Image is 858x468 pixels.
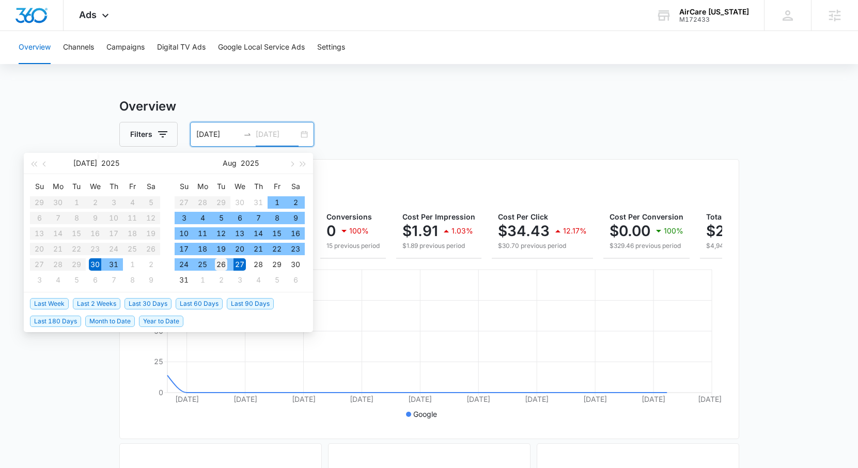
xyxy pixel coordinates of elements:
p: 100% [349,227,369,235]
tspan: 0 [159,388,163,397]
button: Settings [317,31,345,64]
span: Last 60 Days [176,298,223,309]
button: 2025 [241,153,259,174]
div: 7 [107,274,120,286]
span: Last 180 Days [30,316,81,327]
td: 2025-08-04 [193,210,212,226]
div: 29 [271,258,283,271]
td: 2025-08-01 [268,195,286,210]
div: 9 [145,274,157,286]
p: $34.43 [498,223,550,239]
td: 2025-08-24 [175,257,193,272]
td: 2025-08-09 [286,210,305,226]
span: Total Spend [706,212,748,221]
td: 2025-08-16 [286,226,305,241]
p: $329.46 previous period [610,241,683,251]
th: Tu [67,178,86,195]
tspan: [DATE] [642,395,665,403]
td: 2025-08-23 [286,241,305,257]
div: 24 [178,258,190,271]
th: Fr [268,178,286,195]
div: 1 [126,258,138,271]
button: [DATE] [73,153,97,174]
div: 8 [271,212,283,224]
p: $206.59 [706,223,765,239]
td: 2025-08-20 [230,241,249,257]
td: 2025-09-03 [230,272,249,288]
button: Filters [119,122,178,147]
tspan: 25 [154,357,163,366]
td: 2025-08-15 [268,226,286,241]
th: Th [104,178,123,195]
div: 15 [271,227,283,240]
div: 31 [107,258,120,271]
span: Cost Per Impression [402,212,475,221]
div: 22 [271,243,283,255]
div: 2 [215,274,227,286]
div: 11 [196,227,209,240]
th: We [230,178,249,195]
td: 2025-08-01 [123,257,142,272]
span: Cost Per Conversion [610,212,683,221]
div: 13 [233,227,246,240]
tspan: [DATE] [408,395,432,403]
div: 4 [196,212,209,224]
div: 31 [252,196,264,209]
div: 10 [178,227,190,240]
td: 2025-08-28 [249,257,268,272]
td: 2025-08-03 [175,210,193,226]
button: Aug [223,153,237,174]
td: 2025-07-31 [249,195,268,210]
input: Start date [196,129,239,140]
div: 6 [89,274,101,286]
td: 2025-08-26 [212,257,230,272]
div: account id [679,16,749,23]
span: Last 2 Weeks [73,298,120,309]
div: 7 [252,212,264,224]
p: Google [413,409,437,419]
span: Cost Per Click [498,212,548,221]
span: to [243,130,252,138]
button: Campaigns [106,31,145,64]
div: 6 [289,274,302,286]
div: 5 [215,212,227,224]
div: 30 [233,196,246,209]
div: 3 [33,274,45,286]
tspan: [DATE] [525,395,549,403]
span: Month to Date [85,316,135,327]
p: 1.03% [451,227,473,235]
td: 2025-07-30 [86,257,104,272]
div: account name [679,8,749,16]
p: 15 previous period [326,241,380,251]
p: $0.00 [610,223,650,239]
div: 25 [196,258,209,271]
tspan: [DATE] [697,395,721,403]
div: 23 [289,243,302,255]
td: 2025-08-06 [230,210,249,226]
tspan: [DATE] [583,395,607,403]
tspan: [DATE] [466,395,490,403]
td: 2025-08-14 [249,226,268,241]
td: 2025-08-30 [286,257,305,272]
div: 8 [126,274,138,286]
td: 2025-08-08 [123,272,142,288]
div: 2 [289,196,302,209]
th: Tu [212,178,230,195]
div: 17 [178,243,190,255]
button: Channels [63,31,94,64]
td: 2025-09-01 [193,272,212,288]
input: End date [256,129,299,140]
div: 4 [52,274,64,286]
td: 2025-08-13 [230,226,249,241]
div: 5 [70,274,83,286]
button: Google Local Service Ads [218,31,305,64]
span: Conversions [326,212,372,221]
span: swap-right [243,130,252,138]
div: 1 [271,196,283,209]
button: 2025 [101,153,119,174]
td: 2025-08-03 [30,272,49,288]
tspan: [DATE] [350,395,373,403]
span: Year to Date [139,316,183,327]
div: 30 [289,258,302,271]
div: 6 [233,212,246,224]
